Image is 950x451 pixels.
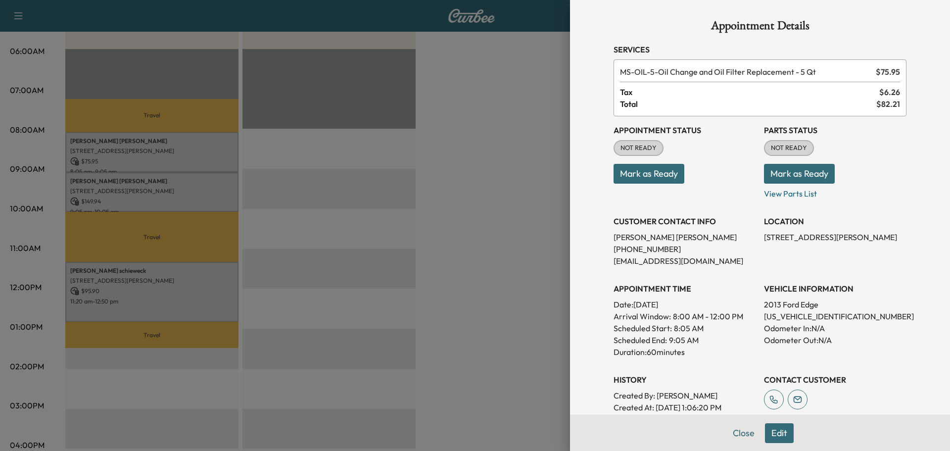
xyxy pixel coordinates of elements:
h3: CONTACT CUSTOMER [764,374,906,386]
span: 8:00 AM - 12:00 PM [673,310,743,322]
h3: LOCATION [764,215,906,227]
h3: APPOINTMENT TIME [614,283,756,295]
span: $ 75.95 [876,66,900,78]
p: Modified By : [PERSON_NAME] [614,413,756,425]
button: Mark as Ready [614,164,684,184]
p: Odometer In: N/A [764,322,906,334]
p: [EMAIL_ADDRESS][DOMAIN_NAME] [614,255,756,267]
h3: CUSTOMER CONTACT INFO [614,215,756,227]
h1: Appointment Details [614,20,906,36]
span: $ 82.21 [876,98,900,110]
span: Total [620,98,876,110]
span: Tax [620,86,879,98]
p: Created At : [DATE] 1:06:20 PM [614,401,756,413]
button: Close [726,423,761,443]
h3: Appointment Status [614,124,756,136]
button: Edit [765,423,794,443]
p: Scheduled End: [614,334,667,346]
h3: History [614,374,756,386]
p: Created By : [PERSON_NAME] [614,390,756,401]
p: [PERSON_NAME] [PERSON_NAME] [614,231,756,243]
p: 9:05 AM [669,334,699,346]
p: [US_VEHICLE_IDENTIFICATION_NUMBER] [764,310,906,322]
p: View Parts List [764,184,906,200]
button: Mark as Ready [764,164,835,184]
span: $ 6.26 [879,86,900,98]
span: NOT READY [615,143,663,153]
p: [STREET_ADDRESS][PERSON_NAME] [764,231,906,243]
h3: Parts Status [764,124,906,136]
p: Duration: 60 minutes [614,346,756,358]
h3: VEHICLE INFORMATION [764,283,906,295]
p: Arrival Window: [614,310,756,322]
p: Odometer Out: N/A [764,334,906,346]
h3: Services [614,44,906,55]
p: 2013 Ford Edge [764,299,906,310]
p: Date: [DATE] [614,299,756,310]
span: Oil Change and Oil Filter Replacement - 5 Qt [620,66,872,78]
p: Scheduled Start: [614,322,672,334]
p: 8:05 AM [674,322,704,334]
span: NOT READY [765,143,813,153]
p: [PHONE_NUMBER] [614,243,756,255]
